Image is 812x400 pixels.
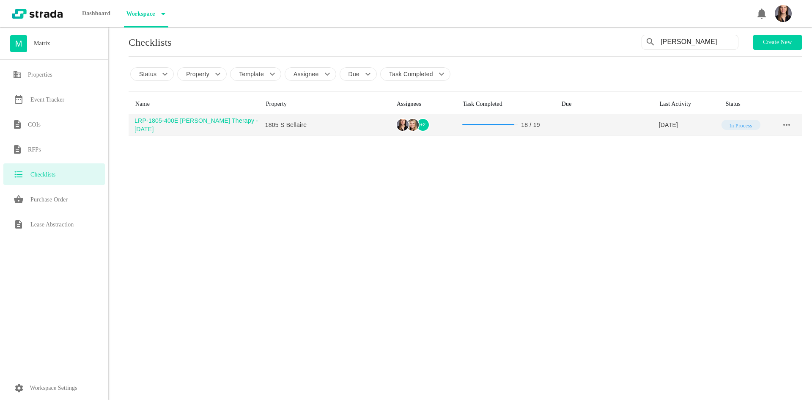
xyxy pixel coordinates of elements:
[30,195,68,205] h6: Purchase Order
[30,383,77,393] p: Workspace Settings
[719,94,772,114] th: Toggle SortBy
[239,70,264,78] p: Template
[30,95,64,105] h6: Event Tracker
[772,94,802,114] th: Toggle SortBy
[397,119,409,131] img: Ty Depies
[555,94,653,114] th: Toggle SortBy
[30,220,74,230] h6: Lease Abstraction
[186,70,209,78] p: Property
[129,37,172,47] p: Checklists
[660,101,712,107] div: Last Activity
[12,9,63,19] img: strada-logo
[134,116,259,133] div: LRP-1805-400E [PERSON_NAME] Therapy - [DATE]
[124,6,155,22] p: Workspace
[753,35,802,50] button: Create new
[407,119,419,131] img: Maggie Keasling
[416,118,430,132] div: + 2
[775,5,792,22] img: Headshot_Vertical.jpg
[390,94,456,114] th: Toggle SortBy
[294,70,319,78] p: Assignee
[348,70,359,78] p: Due
[463,101,548,107] div: Task Completed
[659,121,719,129] div: [DATE]
[139,70,156,78] p: Status
[521,121,540,129] div: 18 / 19
[265,121,390,129] div: 1805 S Bellaire
[562,101,646,107] div: Due
[397,101,450,107] div: Assignees
[726,101,765,107] div: Status
[34,39,50,49] h6: Matrix
[266,101,383,107] div: Property
[456,94,555,114] th: Toggle SortBy
[28,120,41,130] h6: COIs
[389,70,433,78] p: Task Completed
[28,70,52,80] h6: Properties
[10,35,27,52] div: M
[721,120,760,130] div: In Process
[28,145,41,155] h6: RFPs
[653,94,719,114] th: Toggle SortBy
[259,94,390,114] th: Toggle SortBy
[661,35,738,49] input: Search
[30,170,55,180] h6: Checklists
[135,101,252,107] div: Name
[80,5,113,22] p: Dashboard
[129,94,259,114] th: Toggle SortBy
